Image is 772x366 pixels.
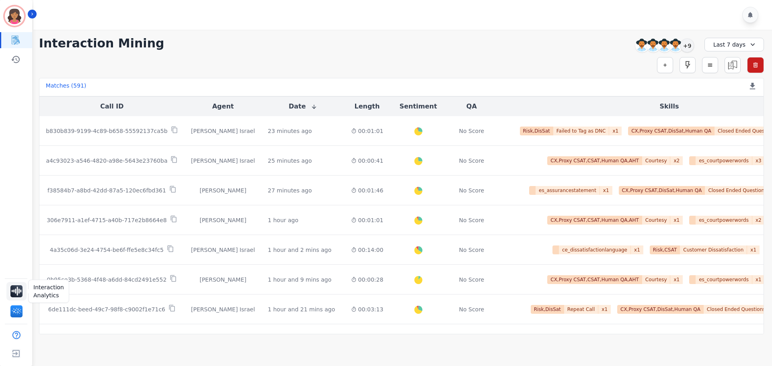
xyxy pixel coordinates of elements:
span: es_courtpowerwords [696,275,752,284]
span: CX,Proxy CSAT,DisSat,Human QA [619,186,705,195]
span: Risk,DisSat [520,127,553,135]
span: CX,Proxy CSAT,CSAT,Human QA,AHT [547,216,642,225]
span: Risk,DisSat [531,305,564,314]
div: 00:14:00 [351,246,384,254]
span: ce_dissatisfactionlanguage [559,245,631,254]
div: No Score [459,127,485,135]
div: No Score [459,216,485,224]
span: Closed Ended Questions [705,186,770,195]
button: Agent [212,102,234,111]
div: [PERSON_NAME] Israel [191,157,255,165]
span: Closed Ended Questions [704,305,769,314]
span: x 1 [631,245,643,254]
div: 00:01:01 [351,216,384,224]
p: b830b839-9199-4c89-b658-55592137ca5b [46,127,167,135]
span: es_courtpowerwords [696,216,752,225]
p: 0b95ce3b-5368-4f48-a6dd-84cd2491e552 [47,276,167,284]
div: [PERSON_NAME] [191,216,255,224]
div: No Score [459,276,485,284]
button: QA [466,102,477,111]
p: 306e7911-a1ef-4715-a40b-717e2b8664e8 [47,216,167,224]
span: x 3 [752,156,765,165]
span: Courtesy [642,216,671,225]
span: x 2 [670,156,683,165]
div: No Score [459,157,485,165]
div: 1 hour and 9 mins ago [268,276,331,284]
div: No Score [459,246,485,254]
div: +9 [680,39,694,52]
p: 4a35c06d-3e24-4754-be6f-ffe5e8c34fc5 [50,246,164,254]
span: x 1 [598,305,611,314]
div: 00:01:01 [351,127,384,135]
span: CX,Proxy CSAT,CSAT,Human QA,AHT [547,275,642,284]
span: es_courtpowerwords [696,156,752,165]
img: Bordered avatar [5,6,24,26]
span: x 1 [670,216,683,225]
span: Failed to Tag as DNC [553,127,610,135]
div: [PERSON_NAME] Israel [191,127,255,135]
div: 00:03:13 [351,305,384,313]
span: x 1 [747,245,760,254]
div: 25 minutes ago [268,157,312,165]
button: Sentiment [399,102,437,111]
span: Repeat Call [564,305,598,314]
button: Date [289,102,317,111]
div: 00:00:41 [351,157,384,165]
div: [PERSON_NAME] [191,276,255,284]
span: es_assurancestatement [536,186,600,195]
span: x 2 [752,216,765,225]
div: 27 minutes ago [268,186,312,194]
div: No Score [459,305,485,313]
p: f38584b7-a8bd-42dd-87a5-120ec6fbd361 [47,186,166,194]
h1: Interaction Mining [39,36,164,51]
span: x 1 [670,275,683,284]
button: Skills [659,102,679,111]
span: CX,Proxy CSAT,CSAT,Human QA,AHT [547,156,642,165]
div: 00:01:46 [351,186,384,194]
span: x 1 [609,127,622,135]
div: [PERSON_NAME] Israel [191,305,255,313]
div: [PERSON_NAME] [191,186,255,194]
span: Courtesy [642,156,671,165]
button: Length [354,102,380,111]
span: CX,Proxy CSAT,DisSat,Human QA [628,127,715,135]
div: 1 hour and 2 mins ago [268,246,331,254]
div: 00:00:28 [351,276,384,284]
span: Risk,CSAT [650,245,680,254]
span: Customer Dissatisfaction [680,245,747,254]
div: Matches ( 591 ) [46,82,86,93]
div: 23 minutes ago [268,127,312,135]
span: x 1 [600,186,612,195]
p: a4c93023-a546-4820-a98e-5643e23760ba [46,157,167,165]
div: 1 hour and 21 mins ago [268,305,335,313]
div: 1 hour ago [268,216,298,224]
div: [PERSON_NAME] Israel [191,246,255,254]
span: Courtesy [642,275,671,284]
span: CX,Proxy CSAT,DisSat,Human QA [617,305,704,314]
div: Last 7 days [704,38,764,51]
p: 6de111dc-beed-49c7-98f8-c9002f1e71c6 [48,305,165,313]
div: No Score [459,186,485,194]
span: x 1 [752,275,765,284]
button: Call ID [100,102,123,111]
